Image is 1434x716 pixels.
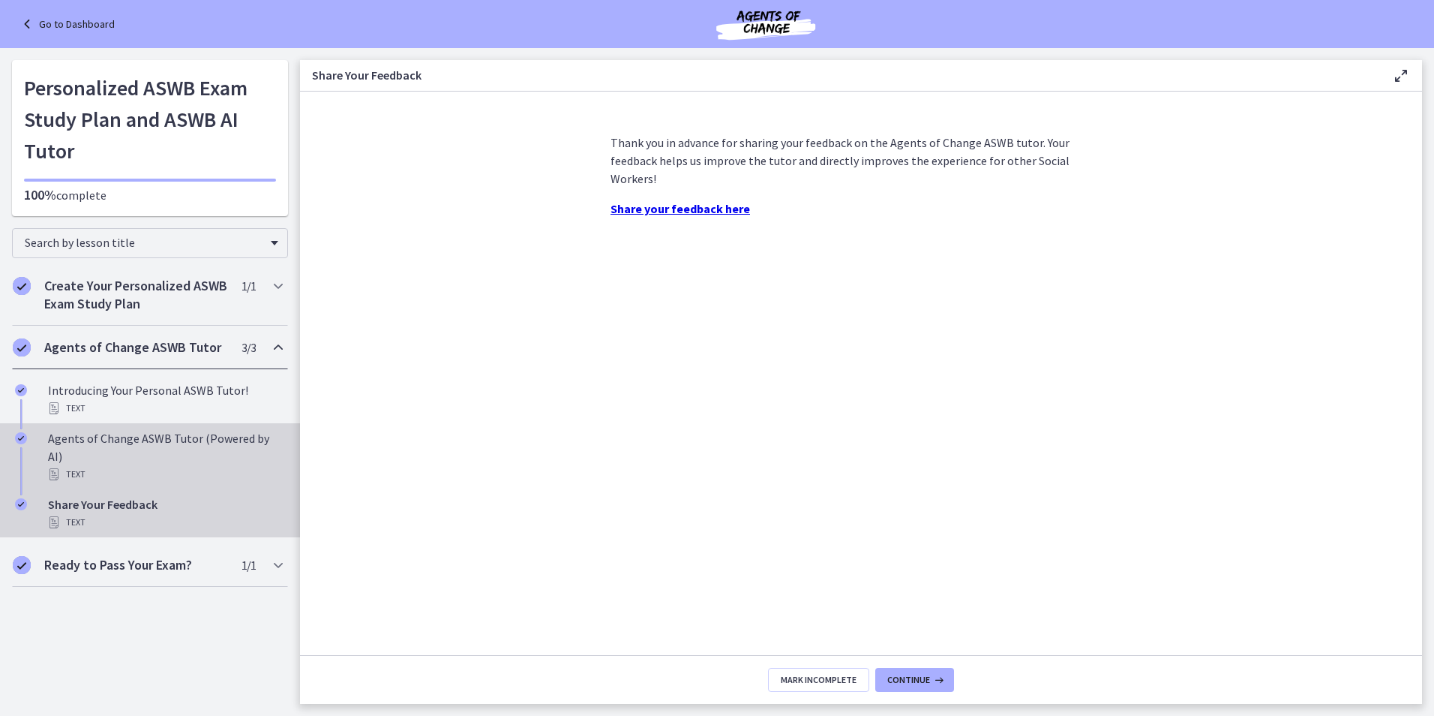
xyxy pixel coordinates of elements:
h2: Ready to Pass Your Exam? [44,556,227,574]
button: Continue [875,668,954,692]
span: Continue [887,674,930,686]
i: Completed [13,277,31,295]
i: Completed [15,498,27,510]
div: Text [48,465,282,483]
div: Agents of Change ASWB Tutor (Powered by AI) [48,429,282,483]
p: Thank you in advance for sharing your feedback on the Agents of Change ASWB tutor. Your feedback ... [610,134,1111,188]
h3: Share Your Feedback [312,66,1368,84]
a: Go to Dashboard [18,15,115,33]
div: Text [48,513,282,531]
h1: Personalized ASWB Exam Study Plan and ASWB AI Tutor [24,72,276,167]
i: Completed [15,432,27,444]
button: Mark Incomplete [768,668,869,692]
p: complete [24,186,276,204]
i: Completed [13,556,31,574]
div: Introducing Your Personal ASWB Tutor! [48,381,282,417]
div: Text [48,399,282,417]
span: Search by lesson title [25,235,263,250]
div: Share Your Feedback [48,495,282,531]
div: Search by lesson title [12,228,288,258]
h2: Agents of Change ASWB Tutor [44,338,227,356]
span: 100% [24,186,56,203]
i: Completed [13,338,31,356]
span: 3 / 3 [241,338,256,356]
a: Share your feedback here [610,201,750,216]
span: 1 / 1 [241,556,256,574]
span: 1 / 1 [241,277,256,295]
i: Completed [15,384,27,396]
span: Mark Incomplete [781,674,856,686]
img: Agents of Change [676,6,856,42]
h2: Create Your Personalized ASWB Exam Study Plan [44,277,227,313]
